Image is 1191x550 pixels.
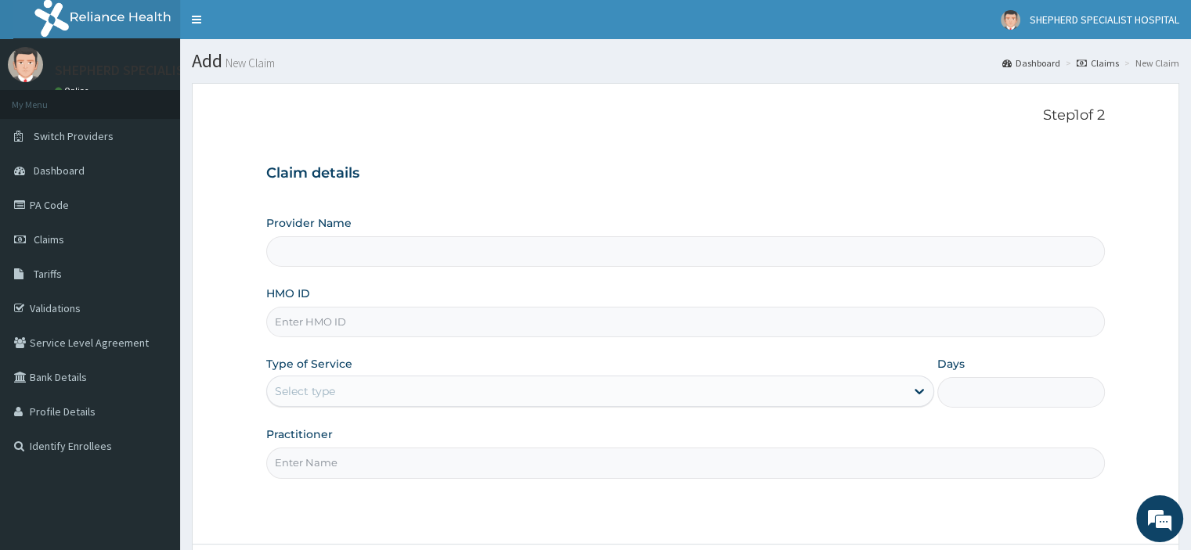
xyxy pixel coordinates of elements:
[1030,13,1179,27] span: SHEPHERD SPECIALIST HOSPITAL
[8,47,43,82] img: User Image
[266,107,1104,124] p: Step 1 of 2
[192,51,1179,71] h1: Add
[266,356,352,372] label: Type of Service
[34,164,85,178] span: Dashboard
[1121,56,1179,70] li: New Claim
[266,426,333,442] label: Practitioner
[55,63,257,77] p: SHEPHERD SPECIALIST HOSPITAL
[266,215,352,231] label: Provider Name
[34,129,114,143] span: Switch Providers
[266,165,1104,182] h3: Claim details
[55,85,92,96] a: Online
[266,286,310,301] label: HMO ID
[1077,56,1119,70] a: Claims
[222,57,275,69] small: New Claim
[1001,10,1020,30] img: User Image
[266,307,1104,337] input: Enter HMO ID
[34,267,62,281] span: Tariffs
[937,356,965,372] label: Days
[266,448,1104,478] input: Enter Name
[34,232,64,246] span: Claims
[1002,56,1060,70] a: Dashboard
[275,383,335,399] div: Select type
